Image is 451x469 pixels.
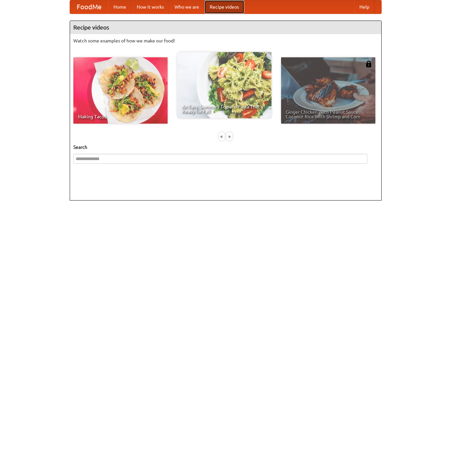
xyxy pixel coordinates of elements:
div: » [226,132,232,141]
a: Home [108,0,131,14]
a: An Easy, Summery Tomato Pasta That's Ready for Fall [177,52,271,118]
p: Watch some examples of how we make our food! [73,37,378,44]
div: « [219,132,225,141]
a: Making Tacos [73,57,168,124]
h5: Search [73,144,378,150]
h4: Recipe videos [70,21,381,34]
span: An Easy, Summery Tomato Pasta That's Ready for Fall [182,104,267,114]
span: Making Tacos [78,114,163,119]
img: 483408.png [365,61,372,67]
a: FoodMe [70,0,108,14]
a: How it works [131,0,169,14]
a: Recipe videos [204,0,244,14]
a: Help [354,0,375,14]
a: Who we are [169,0,204,14]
